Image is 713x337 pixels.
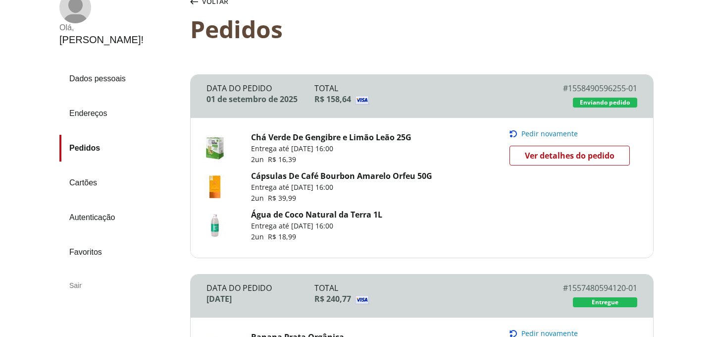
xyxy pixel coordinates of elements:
a: Pedidos [59,135,182,162]
img: Chá Verde De Gengibre e Limão Leão 25G [203,136,227,161]
a: Água de Coco Natural da Terra 1L [251,209,382,220]
a: Chá Verde De Gengibre e Limão Leão 25G [251,132,411,143]
span: 2 un [251,155,268,164]
button: Pedir novamente [509,130,636,138]
span: R$ 16,39 [268,155,296,164]
div: R$ 240,77 [314,293,530,304]
div: Olá , [59,23,144,32]
p: Entrega até [DATE] 16:00 [251,182,432,192]
span: 2 un [251,193,268,203]
a: Cápsulas De Café Bourbon Amarelo Orfeu 50G [251,170,432,181]
div: # 1558490596255-01 [530,83,637,94]
div: [PERSON_NAME] ! [59,34,144,46]
div: [DATE] [206,293,314,304]
span: Ver detalhes do pedido [525,148,614,163]
span: R$ 39,99 [268,193,296,203]
a: Dados pessoais [59,65,182,92]
div: Data do Pedido [206,282,314,293]
span: R$ 18,99 [268,232,296,241]
div: Data do Pedido [206,83,314,94]
div: R$ 158,64 [314,94,530,105]
div: Pedidos [190,15,654,43]
div: # 1557480594120-01 [530,282,637,293]
span: Entregue [592,298,618,306]
div: Total [314,282,530,293]
a: Autenticação [59,204,182,231]
a: Cartões [59,169,182,196]
img: Visa [355,295,553,304]
p: Entrega até [DATE] 16:00 [251,221,382,231]
img: Água de Coco Natural da Terra 1L [203,213,227,238]
span: Enviando pedido [580,99,630,107]
img: Visa [355,96,553,105]
span: Pedir novamente [521,130,578,138]
div: 01 de setembro de 2025 [206,94,314,105]
a: Endereços [59,100,182,127]
p: Entrega até [DATE] 16:00 [251,144,411,154]
span: 2 un [251,232,268,241]
a: Favoritos [59,239,182,266]
div: Sair [59,274,182,297]
img: Cápsulas De Café Bourbon Amarelo Orfeu 50G [203,174,227,199]
div: Total [314,83,530,94]
a: Ver detalhes do pedido [509,146,630,166]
